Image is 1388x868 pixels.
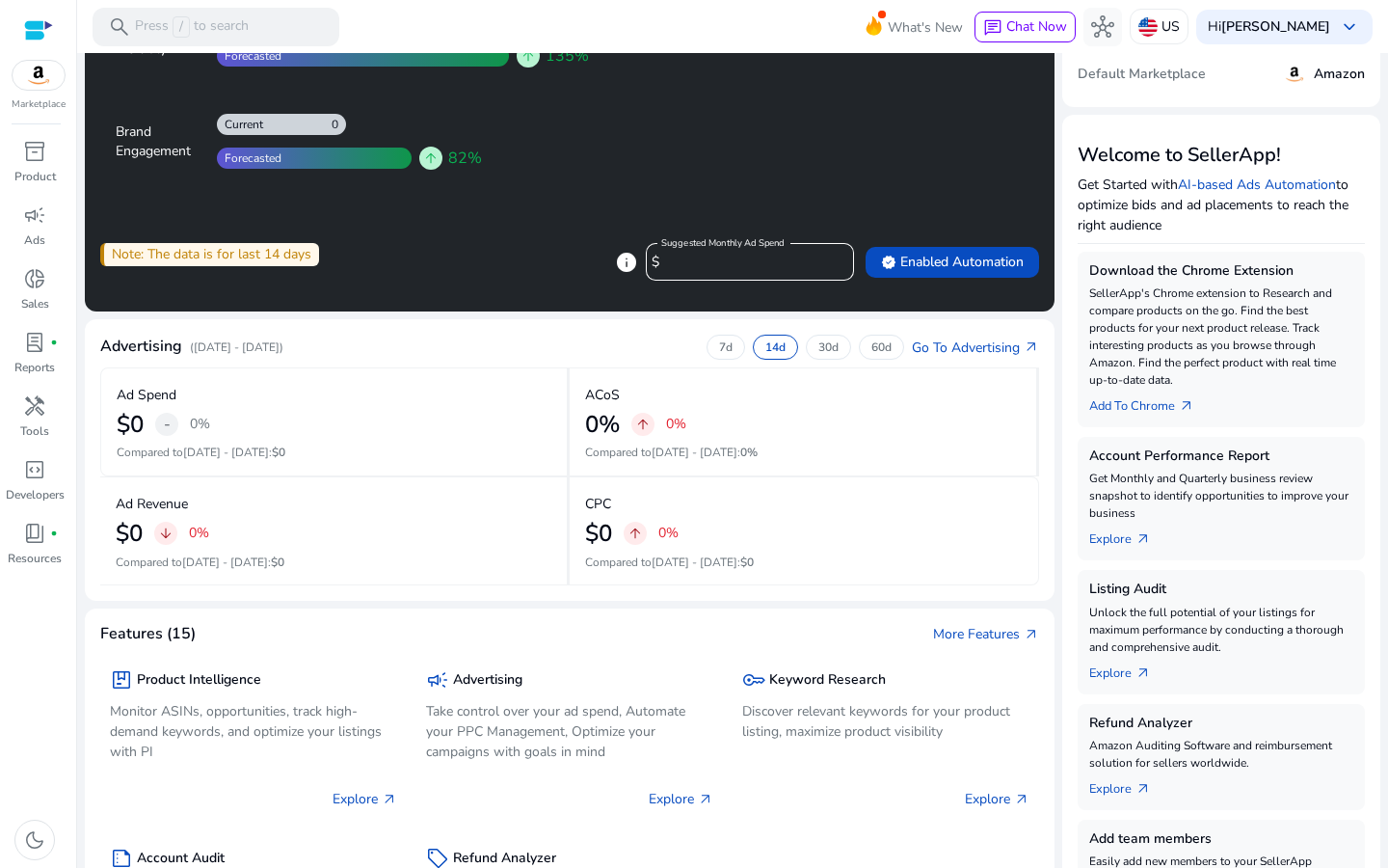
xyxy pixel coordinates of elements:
[50,529,58,537] span: fiber_manual_record
[100,338,182,356] h4: Advertising
[426,668,449,692] span: campaign
[740,555,754,570] span: $0
[272,445,285,460] span: $0
[983,18,1002,38] span: chat
[740,445,758,460] span: 0%
[585,520,612,548] h2: $0
[1135,781,1151,797] span: arrow_outward
[585,385,620,405] p: ACoS
[1135,665,1151,681] span: arrow_outward
[23,828,46,852] span: dark_mode
[164,413,171,436] span: -
[137,672,261,689] h5: Product Intelligence
[1024,339,1039,355] span: arrow_outward
[333,789,397,809] p: Explore
[652,445,737,460] span: [DATE] - [DATE]
[110,668,133,692] span: package
[881,255,896,270] span: verified
[271,555,284,570] span: $0
[585,444,1021,461] p: Compared to :
[635,417,651,432] span: arrow_upward
[742,668,765,692] span: key
[23,394,46,418] span: handyman
[1089,656,1166,683] a: Explorearrow_outward
[866,247,1039,278] button: verifiedEnabled Automation
[1089,772,1166,799] a: Explorearrow_outward
[881,252,1024,272] span: Enabled Automation
[137,851,225,867] h5: Account Audit
[448,147,482,170] span: 82%
[661,236,785,250] mat-label: Suggested Monthly Ad Spend
[615,251,638,274] span: info
[23,522,46,545] span: book_4
[23,203,46,227] span: campaign
[453,672,522,689] h5: Advertising
[23,140,46,163] span: inventory_2
[719,339,733,355] p: 7d
[765,339,786,355] p: 14d
[23,458,46,481] span: code_blocks
[769,672,886,689] h5: Keyword Research
[1089,522,1166,549] a: Explorearrow_outward
[24,231,45,249] p: Ads
[182,555,268,570] span: [DATE] - [DATE]
[426,701,713,762] p: Take control over your ad spend, Automate your PPC Management, Optimize your campaigns with goals...
[14,168,56,185] p: Product
[1314,67,1365,83] h5: Amazon
[1283,63,1306,86] img: amazon.svg
[6,486,65,503] p: Developers
[108,15,131,39] span: search
[117,385,176,405] p: Ad Spend
[116,554,551,571] p: Compared to :
[1091,15,1114,39] span: hub
[13,61,65,90] img: amazon.svg
[1089,470,1353,522] p: Get Monthly and Quarterly business review snapshot to identify opportunities to improve your busi...
[190,418,210,431] p: 0%
[1089,582,1353,598] h5: Listing Audit
[12,97,66,112] p: Marketplace
[1208,20,1330,34] p: Hi
[652,253,659,271] span: $
[652,555,737,570] span: [DATE] - [DATE]
[135,16,249,38] p: Press to search
[649,789,713,809] p: Explore
[8,550,62,567] p: Resources
[1089,263,1353,280] h5: Download the Chrome Extension
[888,11,963,44] span: What's New
[1138,17,1158,37] img: us.svg
[21,295,49,312] p: Sales
[1135,531,1151,547] span: arrow_outward
[100,625,196,643] h4: Features (15)
[158,526,173,541] span: arrow_downward
[742,701,1029,742] p: Discover relevant keywords for your product listing, maximize product visibility
[1089,389,1210,416] a: Add To Chrome
[382,792,397,807] span: arrow_outward
[116,122,205,161] div: Brand Engagement
[423,150,439,166] span: arrow_upward
[116,494,188,514] p: Ad Revenue
[1006,17,1067,36] span: Chat Now
[1089,285,1353,389] p: SellerApp's Chrome extension to Research and compare products on the go. Find the best products f...
[100,243,319,266] div: Note: The data is for last 14 days
[1083,8,1122,46] button: hub
[585,554,1023,571] p: Compared to :
[332,117,346,132] div: 0
[1078,144,1365,167] h3: Welcome to SellerApp!
[818,339,839,355] p: 30d
[1221,17,1330,36] b: [PERSON_NAME]
[217,150,281,166] div: Forecasted
[23,267,46,290] span: donut_small
[20,422,49,440] p: Tools
[698,792,713,807] span: arrow_outward
[658,527,679,540] p: 0%
[50,339,58,346] span: fiber_manual_record
[627,526,643,541] span: arrow_upward
[173,16,190,38] span: /
[520,48,536,64] span: arrow_upward
[1014,792,1029,807] span: arrow_outward
[933,624,1039,644] a: More Featuresarrow_outward
[1024,627,1039,642] span: arrow_outward
[1089,831,1353,848] h5: Add team members
[117,444,551,461] p: Compared to :
[189,527,209,540] p: 0%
